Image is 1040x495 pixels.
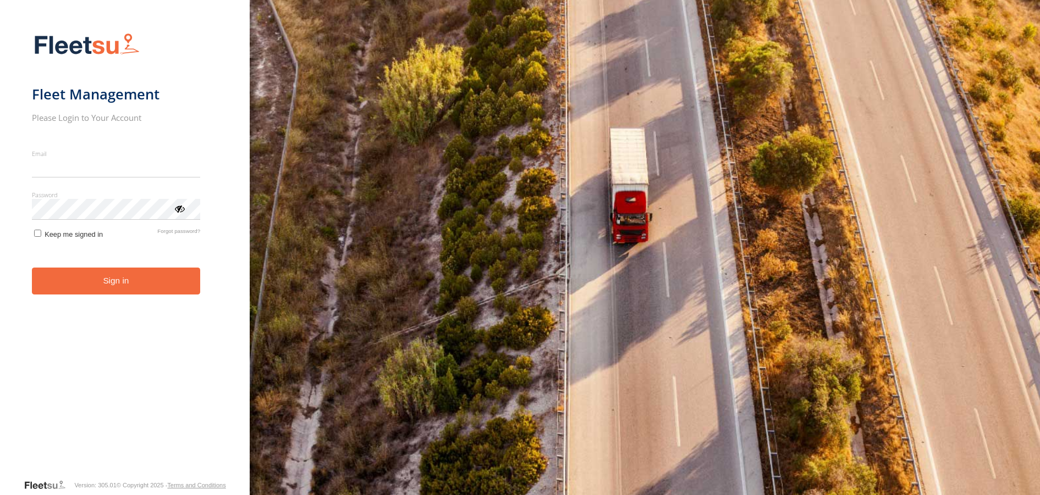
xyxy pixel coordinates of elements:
h2: Please Login to Your Account [32,112,201,123]
div: © Copyright 2025 - [117,482,226,488]
img: Fleetsu [32,31,142,59]
div: ViewPassword [174,203,185,214]
div: Version: 305.01 [74,482,116,488]
form: main [32,26,218,479]
input: Keep me signed in [34,230,41,237]
a: Forgot password? [157,228,200,238]
a: Visit our Website [24,480,74,491]
label: Password [32,191,201,199]
h1: Fleet Management [32,85,201,103]
span: Keep me signed in [45,230,103,238]
label: Email [32,149,201,158]
a: Terms and Conditions [167,482,225,488]
button: Sign in [32,268,201,294]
